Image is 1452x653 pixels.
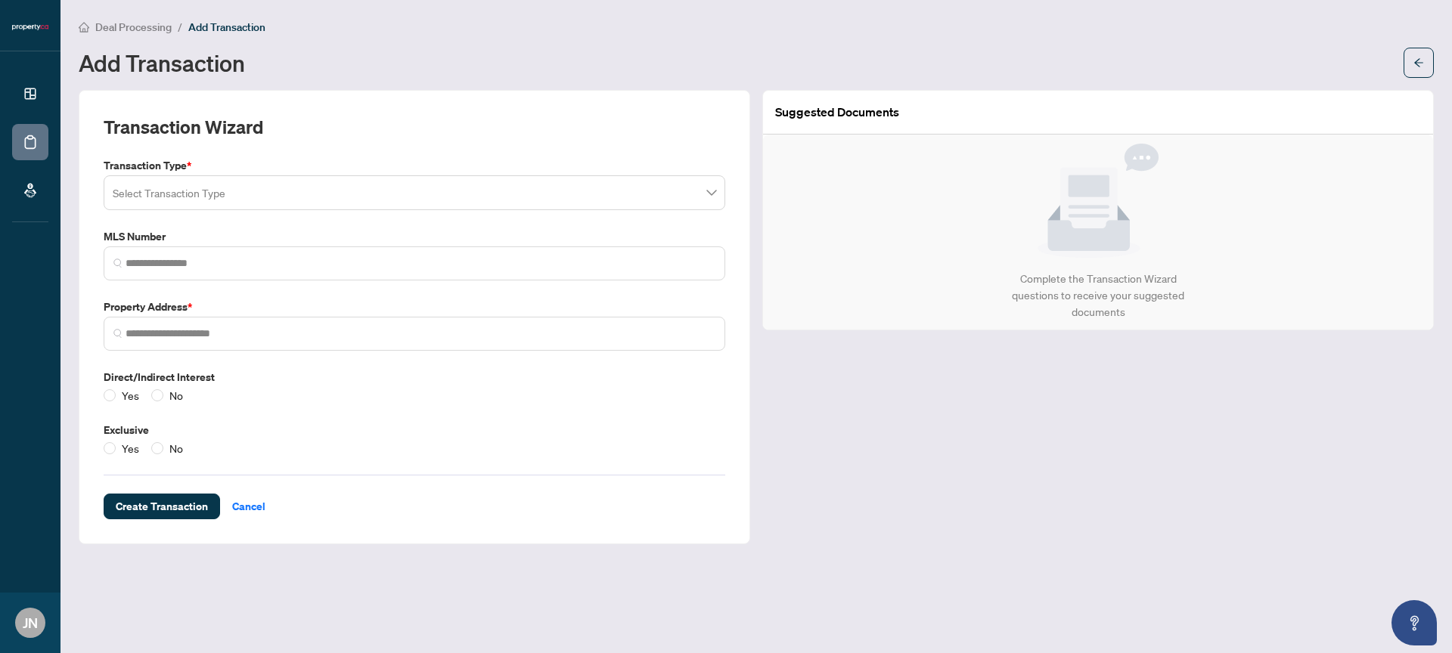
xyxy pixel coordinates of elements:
[104,157,725,174] label: Transaction Type
[116,440,145,456] span: Yes
[1391,600,1437,645] button: Open asap
[104,369,725,385] label: Direct/Indirect Interest
[1413,57,1424,68] span: arrow-left
[163,387,189,404] span: No
[178,18,182,36] li: /
[79,22,89,32] span: home
[12,23,48,32] img: logo
[79,51,245,75] h1: Add Transaction
[116,494,208,518] span: Create Transaction
[95,20,172,34] span: Deal Processing
[775,103,899,122] article: Suggested Documents
[163,440,189,456] span: No
[1038,144,1159,258] img: Null State Icon
[23,612,38,633] span: JN
[996,271,1201,320] div: Complete the Transaction Wizard questions to receive your suggested documents
[113,258,123,268] img: search_icon
[104,299,725,315] label: Property Address
[188,20,265,34] span: Add Transaction
[232,494,265,518] span: Cancel
[113,329,123,338] img: search_icon
[104,494,220,519] button: Create Transaction
[104,115,263,139] h2: Transaction Wizard
[116,387,145,404] span: Yes
[220,494,278,519] button: Cancel
[104,228,725,245] label: MLS Number
[104,422,725,438] label: Exclusive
